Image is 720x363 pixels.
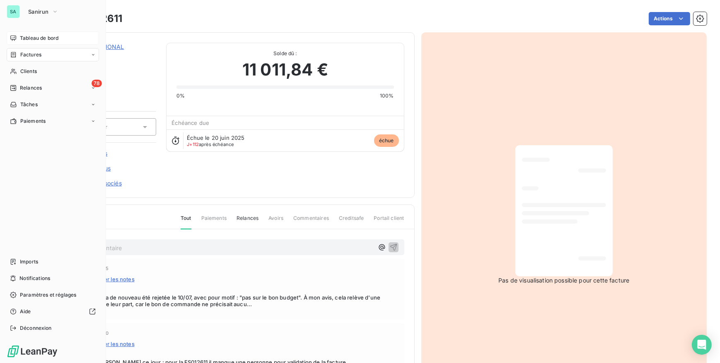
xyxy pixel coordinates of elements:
[187,142,234,147] span: après échéance
[201,214,227,229] span: Paiements
[7,5,20,18] div: SA
[7,305,99,318] a: Aide
[53,285,401,292] span: Notes :
[176,50,394,57] span: Solde dû :
[53,294,401,307] span: La facture FS012611 a de nouveau été rejetée le 10/07, avec pour motif : "pas sur le bon budget"....
[20,324,52,332] span: Déconnexion
[20,117,46,125] span: Paiements
[20,258,38,266] span: Imports
[20,101,38,108] span: Tâches
[692,335,712,355] div: Open Intercom Messenger
[339,214,364,229] span: Creditsafe
[65,53,156,59] span: 411CONSREGIO
[242,57,328,82] span: 11 011,84 €
[28,8,48,15] span: Sanirun
[19,275,50,282] span: Notifications
[20,84,42,92] span: Relances
[268,214,283,229] span: Avoirs
[86,276,135,283] span: Masquer les notes
[53,350,401,356] span: Notes :
[187,134,244,141] span: Échue le 20 juin 2025
[293,214,329,229] span: Commentaires
[649,12,690,25] button: Actions
[53,310,401,317] span: Afficher la suite
[374,134,399,147] span: échue
[86,341,135,347] span: Masquer les notes
[20,68,37,75] span: Clients
[181,214,191,229] span: Tout
[20,51,41,58] span: Factures
[172,119,209,126] span: Échéance due
[20,34,58,42] span: Tableau de bord
[380,92,394,100] span: 100%
[7,345,58,358] img: Logo LeanPay
[498,276,629,285] span: Pas de visualisation possible pour cette facture
[92,80,102,87] span: 78
[176,92,185,100] span: 0%
[20,291,76,299] span: Paramètres et réglages
[187,141,199,147] span: J+112
[237,214,259,229] span: Relances
[374,214,404,229] span: Portail client
[20,308,31,315] span: Aide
